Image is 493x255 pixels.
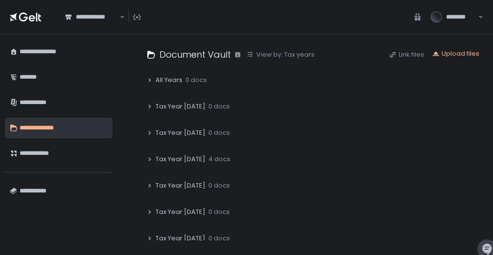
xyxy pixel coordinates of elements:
span: 0 docs [208,128,230,137]
span: 0 docs [185,76,207,85]
span: 0 docs [208,102,230,111]
button: View by: Tax years [246,50,314,59]
span: Tax Year [DATE] [156,208,205,216]
span: 0 docs [208,181,230,190]
span: Tax Year [DATE] [156,102,205,111]
span: Tax Year [DATE] [156,155,205,164]
span: 0 docs [208,234,230,243]
span: All Years [156,76,182,85]
input: Search for option [118,12,119,22]
h1: Document Vault [159,48,231,61]
span: Tax Year [DATE] [156,234,205,243]
span: Tax Year [DATE] [156,181,205,190]
button: Upload files [432,49,479,58]
button: Link files [389,50,424,59]
span: Tax Year [DATE] [156,128,205,137]
span: 0 docs [208,208,230,216]
div: Search for option [59,7,125,27]
span: 4 docs [208,155,230,164]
